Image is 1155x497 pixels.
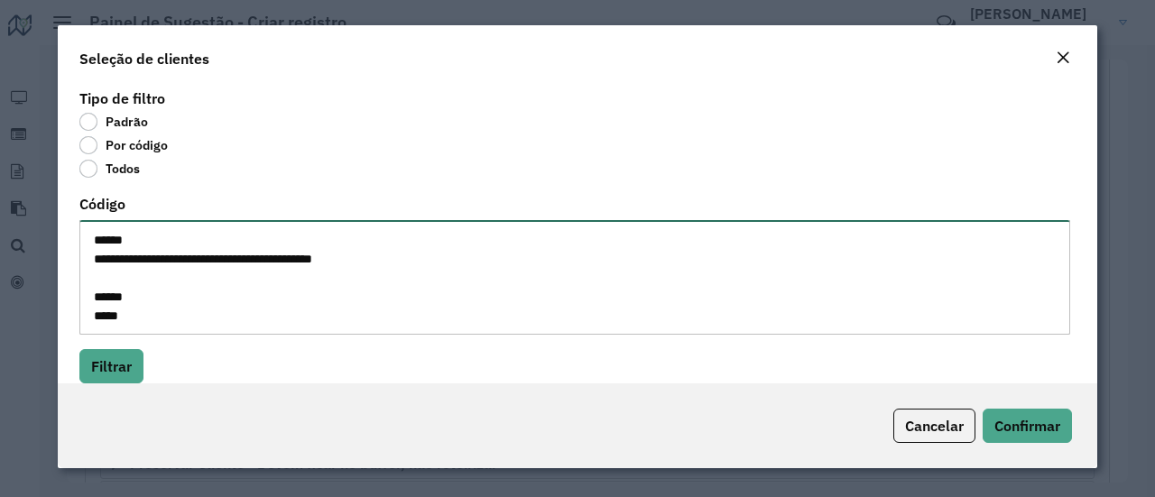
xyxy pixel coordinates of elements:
[79,349,143,383] button: Filtrar
[79,48,209,69] h4: Seleção de clientes
[893,409,975,443] button: Cancelar
[994,417,1060,435] span: Confirmar
[983,409,1072,443] button: Confirmar
[79,113,148,131] label: Padrão
[79,136,168,154] label: Por código
[1056,51,1070,65] em: Fechar
[79,160,140,178] label: Todos
[79,87,165,109] label: Tipo de filtro
[79,193,125,215] label: Código
[905,417,964,435] span: Cancelar
[1050,47,1076,70] button: Close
